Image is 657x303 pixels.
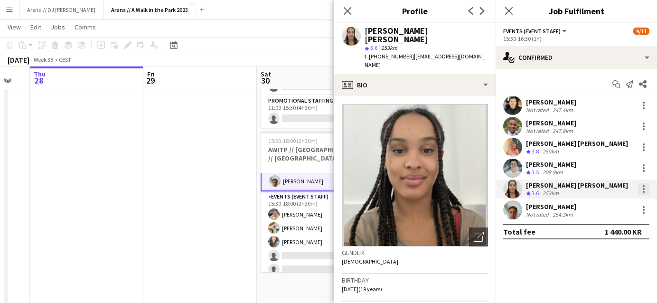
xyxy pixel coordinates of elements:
[526,139,628,148] div: [PERSON_NAME] [PERSON_NAME]
[342,285,382,293] span: [DATE] (19 years)
[526,160,576,169] div: [PERSON_NAME]
[526,181,628,189] div: [PERSON_NAME] [PERSON_NAME]
[551,127,575,134] div: 247.8km
[8,23,21,31] span: View
[541,169,565,177] div: 208.9km
[526,127,551,134] div: Not rated
[526,119,576,127] div: [PERSON_NAME]
[261,95,367,128] app-card-role: Promotional Staffing (Mascot)0/111:00-15:30 (4h30m)
[496,46,657,69] div: Confirmed
[47,21,69,33] a: Jobs
[34,70,46,78] span: Thu
[334,5,496,17] h3: Profile
[342,104,488,246] img: Crew avatar or photo
[342,276,488,284] h3: Birthday
[342,248,488,257] h3: Gender
[541,148,561,156] div: 250km
[75,23,96,31] span: Comms
[532,148,539,155] span: 3.8
[30,23,41,31] span: Edit
[51,23,65,31] span: Jobs
[4,21,25,33] a: View
[503,35,649,42] div: 15:30-16:30 (1h)
[469,227,488,246] div: Open photos pop-in
[334,74,496,96] div: Bio
[551,211,575,218] div: 254.3km
[31,56,55,63] span: Week 35
[146,75,155,86] span: 29
[342,258,398,265] span: [DEMOGRAPHIC_DATA]
[32,75,46,86] span: 28
[379,44,399,51] span: 253km
[103,0,196,19] button: Arena // A Walk in the Park 2025
[503,28,568,35] button: Events (Event Staff)
[8,55,29,65] div: [DATE]
[532,169,539,176] span: 3.5
[261,132,367,272] app-job-card: 15:30-18:00 (2h30m)9/11AWITP // [GEOGRAPHIC_DATA] // [GEOGRAPHIC_DATA]2 Roles[PERSON_NAME] [PERSO...
[147,70,155,78] span: Fri
[19,0,103,19] button: Arena // DJ [PERSON_NAME]
[261,145,367,162] h3: AWITP // [GEOGRAPHIC_DATA] // [GEOGRAPHIC_DATA]
[259,75,271,86] span: 30
[526,106,551,114] div: Not rated
[605,227,642,237] div: 1 440.00 KR
[365,53,414,60] span: t. [PHONE_NUMBER]
[633,28,649,35] span: 9/11
[503,28,561,35] span: Events (Event Staff)
[541,189,561,198] div: 253km
[268,137,318,144] span: 15:30-18:00 (2h30m)
[365,27,488,44] div: [PERSON_NAME] [PERSON_NAME]
[365,53,485,68] span: | [EMAIL_ADDRESS][DOMAIN_NAME]
[370,44,377,51] span: 3.6
[59,56,71,63] div: CEST
[496,5,657,17] h3: Job Fulfilment
[526,98,576,106] div: [PERSON_NAME]
[503,227,535,237] div: Total fee
[526,202,576,211] div: [PERSON_NAME]
[532,189,539,197] span: 3.6
[27,21,45,33] a: Edit
[261,70,271,78] span: Sat
[551,106,575,114] div: 247.4km
[71,21,100,33] a: Comms
[261,191,367,279] app-card-role: Events (Event Staff)4A3/515:30-18:00 (2h30m)[PERSON_NAME][PERSON_NAME][PERSON_NAME]
[526,211,551,218] div: Not rated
